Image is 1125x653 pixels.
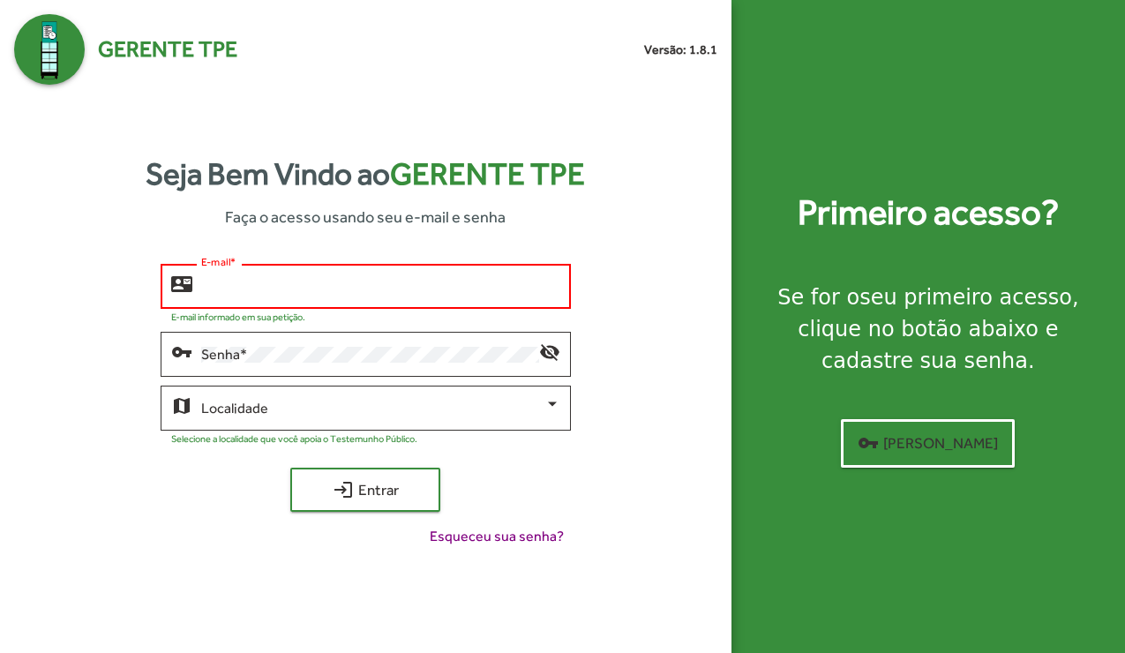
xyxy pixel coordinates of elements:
span: [PERSON_NAME] [858,427,998,459]
button: Entrar [290,468,440,512]
mat-icon: vpn_key [171,341,192,362]
strong: Primeiro acesso? [798,186,1059,239]
strong: Seja Bem Vindo ao [146,151,585,198]
mat-icon: map [171,394,192,416]
span: Faça o acesso usando seu e-mail e senha [225,205,506,229]
strong: seu primeiro acesso [859,285,1072,310]
mat-icon: visibility_off [539,341,560,362]
span: Gerente TPE [98,33,237,66]
mat-hint: E-mail informado em sua petição. [171,311,305,322]
mat-hint: Selecione a localidade que você apoia o Testemunho Público. [171,433,417,444]
span: Gerente TPE [390,156,585,191]
mat-icon: login [333,479,354,500]
span: Esqueceu sua senha? [430,526,564,547]
div: Se for o , clique no botão abaixo e cadastre sua senha. [753,281,1104,377]
mat-icon: contact_mail [171,273,192,294]
mat-icon: vpn_key [858,432,879,454]
button: [PERSON_NAME] [841,419,1015,468]
img: Logo Gerente [14,14,85,85]
small: Versão: 1.8.1 [644,41,717,59]
span: Entrar [306,474,424,506]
